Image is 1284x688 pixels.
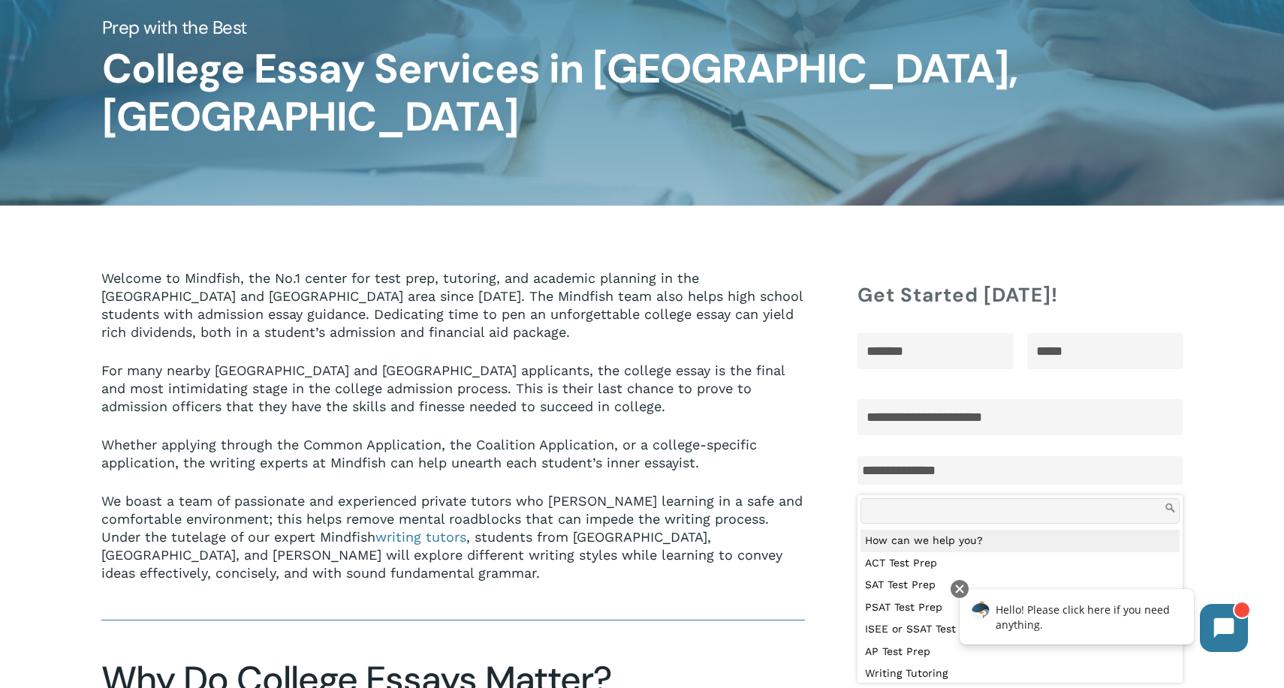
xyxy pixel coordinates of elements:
p: We boast a team of passionate and experienced private tutors who [PERSON_NAME] learning in a safe... [101,492,805,582]
li: AP Test Prep [861,641,1180,663]
li: Writing Tutoring [861,662,1180,685]
p: Welcome to Mindfish, the No.1 center for test prep, tutoring, and academic planning in the [GEOGR... [101,269,805,362]
h5: Prep with the Best [102,16,1183,40]
li: ACT Test Prep [861,552,1180,575]
li: How can we help you? [861,530,1180,552]
a: writing tutors [375,529,466,545]
li: PSAT Test Prep [861,596,1180,619]
li: SAT Test Prep [861,574,1180,596]
iframe: Chatbot [944,577,1263,667]
p: For many nearby [GEOGRAPHIC_DATA] and [GEOGRAPHIC_DATA] applicants, the college essay is the fina... [101,362,805,436]
h1: College Essay Services in [GEOGRAPHIC_DATA], [GEOGRAPHIC_DATA] [102,45,1183,141]
p: Whether applying through the Common Application, the Coalition Application, or a college-specific... [101,436,805,492]
li: ISEE or SSAT Test Prep [861,618,1180,641]
h4: Get Started [DATE]! [858,281,1183,308]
